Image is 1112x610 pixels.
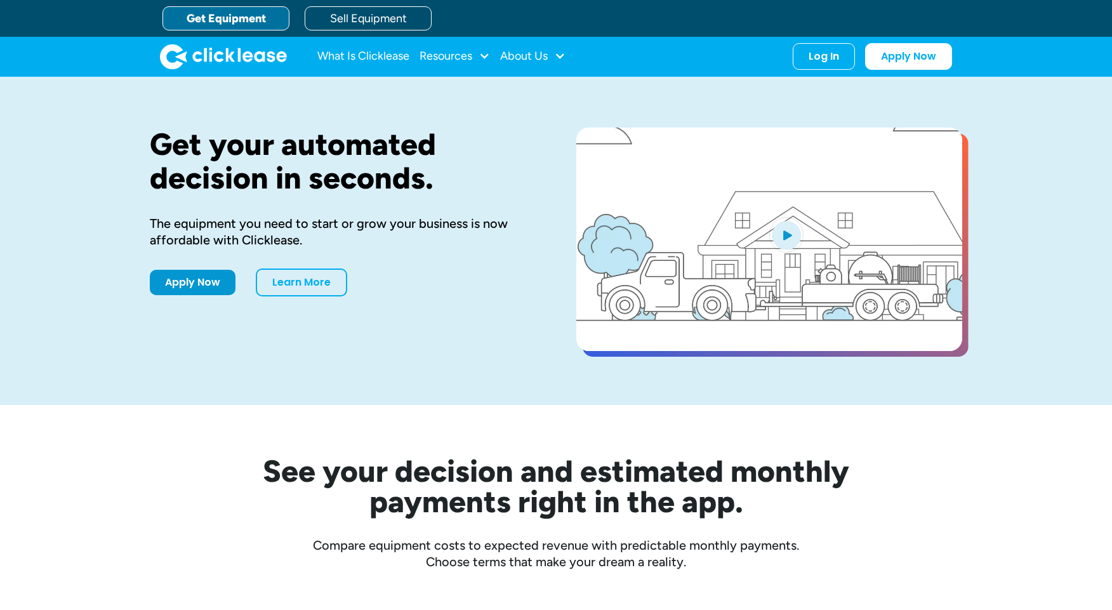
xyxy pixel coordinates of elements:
a: Get Equipment [162,6,289,30]
a: open lightbox [576,128,962,351]
a: Learn More [256,269,347,296]
h1: Get your automated decision in seconds. [150,128,536,195]
img: Clicklease logo [160,44,287,69]
h2: See your decision and estimated monthly payments right in the app. [201,456,911,517]
div: Log In [809,50,839,63]
a: Apply Now [150,270,235,295]
a: Apply Now [865,43,952,70]
a: Sell Equipment [305,6,432,30]
div: The equipment you need to start or grow your business is now affordable with Clicklease. [150,215,536,248]
a: What Is Clicklease [317,44,409,69]
div: About Us [500,44,566,69]
div: Compare equipment costs to expected revenue with predictable monthly payments. Choose terms that ... [150,537,962,570]
img: Blue play button logo on a light blue circular background [769,217,804,253]
div: Resources [420,44,490,69]
a: home [160,44,287,69]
